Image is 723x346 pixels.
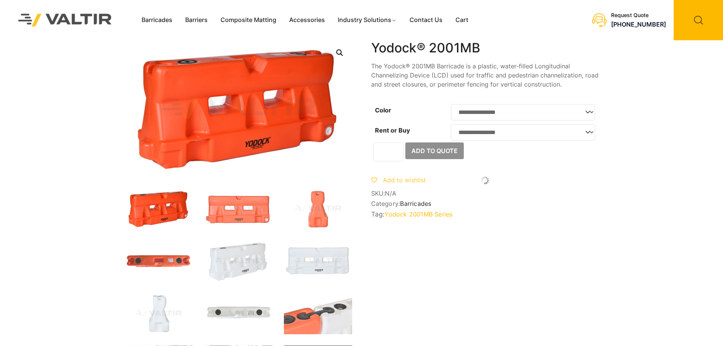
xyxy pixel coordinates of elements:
[284,241,352,282] img: 2001MB_Nat_Front.jpg
[371,40,599,56] h1: Yodock® 2001MB
[204,293,273,334] img: 2001MB_Nat_Top.jpg
[284,293,352,334] img: 2001MB_Xtra2.jpg
[204,241,273,282] img: 2001MB_Nat_3Q.jpg
[124,293,193,334] img: 2001MB_Nat_Side.jpg
[375,126,410,134] label: Rent or Buy
[284,188,352,229] img: 2001MB_Org_Side.jpg
[124,188,193,229] img: 2001MB_Org_3Q.jpg
[179,14,214,26] a: Barriers
[124,241,193,282] img: 2001MB_Org_Top.jpg
[135,14,179,26] a: Barricades
[611,21,666,28] a: [PHONE_NUMBER]
[400,200,431,207] a: Barricades
[8,4,122,36] img: Valtir Rentals
[371,62,599,89] p: The Yodock® 2001MB Barricade is a plastic, water-filled Longitudinal Channelizing Device (LCD) us...
[405,142,464,159] button: Add to Quote
[331,14,403,26] a: Industry Solutions
[375,106,391,114] label: Color
[371,200,599,207] span: Category:
[371,190,599,197] span: SKU:
[214,14,283,26] a: Composite Matting
[384,210,452,218] a: Yodock 2001MB Series
[385,190,396,197] span: N/A
[611,12,666,19] div: Request Quote
[204,188,273,229] img: 2001MB_Org_Front.jpg
[449,14,475,26] a: Cart
[373,142,403,161] input: Product quantity
[403,14,449,26] a: Contact Us
[283,14,331,26] a: Accessories
[371,210,599,218] span: Tag:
